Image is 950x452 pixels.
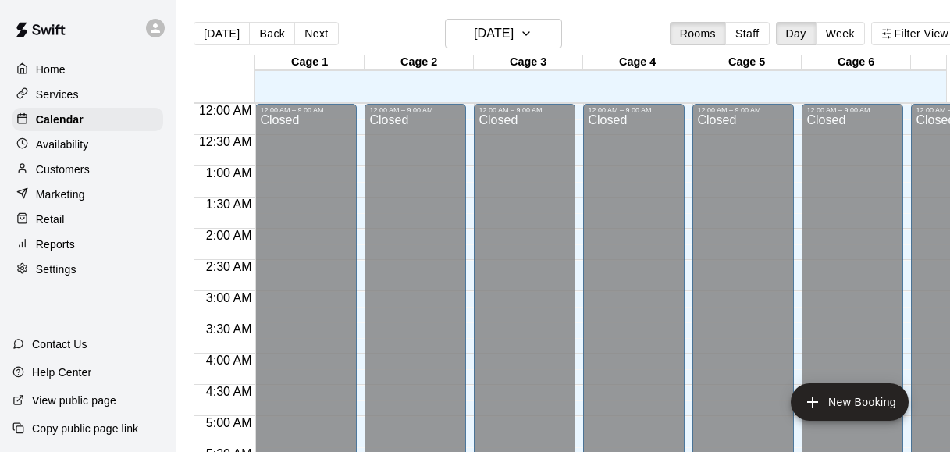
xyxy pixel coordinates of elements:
button: Staff [725,22,770,45]
p: Settings [36,262,76,277]
a: Customers [12,158,163,181]
h6: [DATE] [474,23,514,44]
a: Availability [12,133,163,156]
p: Home [36,62,66,77]
div: 12:00 AM – 9:00 AM [697,106,789,114]
div: Cage 1 [255,55,365,70]
div: Cage 5 [692,55,802,70]
button: add [791,383,909,421]
span: 2:30 AM [202,260,256,273]
p: Help Center [32,365,91,380]
span: 3:30 AM [202,322,256,336]
span: 1:30 AM [202,198,256,211]
button: Rooms [670,22,726,45]
div: 12:00 AM – 9:00 AM [479,106,571,114]
a: Marketing [12,183,163,206]
a: Home [12,58,163,81]
a: Settings [12,258,163,281]
span: 5:00 AM [202,416,256,429]
button: [DATE] [445,19,562,48]
div: 12:00 AM – 9:00 AM [369,106,461,114]
a: Reports [12,233,163,256]
p: Copy public page link [32,421,138,436]
p: Marketing [36,187,85,202]
span: 4:30 AM [202,385,256,398]
button: Day [776,22,817,45]
div: 12:00 AM – 9:00 AM [806,106,898,114]
p: Customers [36,162,90,177]
a: Retail [12,208,163,231]
div: Cage 3 [474,55,583,70]
a: Services [12,83,163,106]
p: View public page [32,393,116,408]
p: Availability [36,137,89,152]
div: Cage 4 [583,55,692,70]
button: [DATE] [194,22,250,45]
span: 4:00 AM [202,354,256,367]
a: Calendar [12,108,163,131]
button: Week [816,22,865,45]
span: 12:00 AM [195,104,256,117]
div: 12:00 AM – 9:00 AM [588,106,680,114]
div: Cage 6 [802,55,911,70]
div: 12:00 AM – 9:00 AM [260,106,352,114]
p: Contact Us [32,336,87,352]
span: 3:00 AM [202,291,256,304]
button: Next [294,22,338,45]
p: Calendar [36,112,84,127]
div: Cage 2 [365,55,474,70]
p: Reports [36,237,75,252]
span: 12:30 AM [195,135,256,148]
p: Services [36,87,79,102]
span: 2:00 AM [202,229,256,242]
p: Retail [36,212,65,227]
button: Back [249,22,295,45]
span: 1:00 AM [202,166,256,180]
